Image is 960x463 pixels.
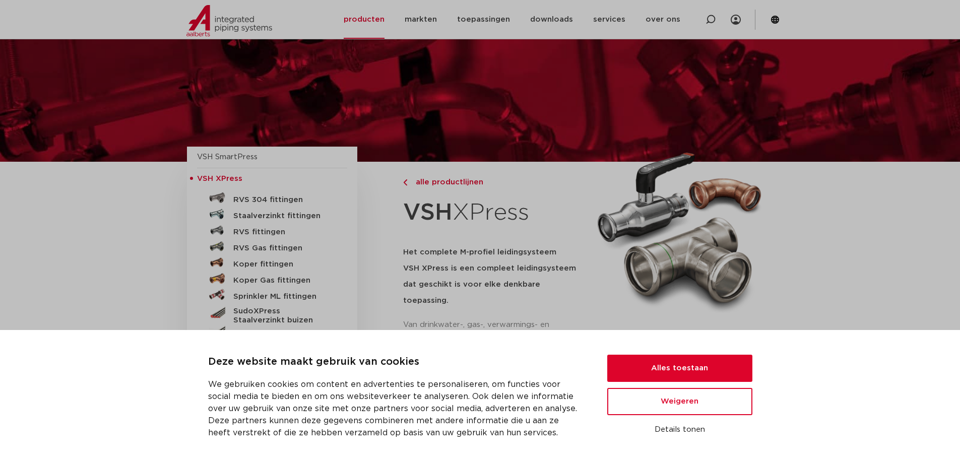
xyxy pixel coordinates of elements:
[233,228,333,237] h5: RVS fittingen
[607,388,752,415] button: Weigeren
[403,176,586,188] a: alle productlijnen
[233,276,333,285] h5: Koper Gas fittingen
[197,153,258,161] a: VSH SmartPress
[197,303,347,325] a: SudoXPress Staalverzinkt buizen
[403,201,453,224] strong: VSH
[403,193,586,232] h1: XPress
[197,254,347,271] a: Koper fittingen
[403,179,407,186] img: chevron-right.svg
[208,354,583,370] p: Deze website maakt gebruik van cookies
[233,195,333,205] h5: RVS 304 fittingen
[233,212,333,221] h5: Staalverzinkt fittingen
[197,325,347,341] a: SudoXPress RVS buizen
[607,355,752,382] button: Alles toestaan
[233,260,333,269] h5: Koper fittingen
[208,378,583,439] p: We gebruiken cookies om content en advertenties te personaliseren, om functies voor social media ...
[197,238,347,254] a: RVS Gas fittingen
[197,271,347,287] a: Koper Gas fittingen
[731,9,741,31] div: my IPS
[233,244,333,253] h5: RVS Gas fittingen
[233,307,333,325] h5: SudoXPress Staalverzinkt buizen
[197,190,347,206] a: RVS 304 fittingen
[197,206,347,222] a: Staalverzinkt fittingen
[197,175,242,182] span: VSH XPress
[197,287,347,303] a: Sprinkler ML fittingen
[233,292,333,301] h5: Sprinkler ML fittingen
[403,244,586,309] h5: Het complete M-profiel leidingsysteem VSH XPress is een compleet leidingsysteem dat geschikt is v...
[607,421,752,438] button: Details tonen
[403,317,586,365] p: Van drinkwater-, gas-, verwarmings- en solarinstallaties tot sprinklersystemen. Het assortiment b...
[410,178,483,186] span: alle productlijnen
[197,222,347,238] a: RVS fittingen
